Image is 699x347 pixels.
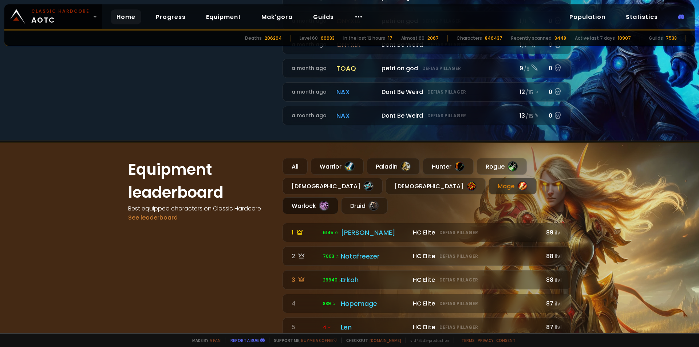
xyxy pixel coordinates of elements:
div: Len [341,322,408,332]
div: Notafreezer [341,251,408,261]
div: HC Elite [413,252,538,261]
div: Warlock [283,197,338,214]
a: 5 4 Len HC EliteDefias Pillager87ilvl [283,318,571,337]
a: Statistics [620,9,664,24]
div: 88 [543,275,562,284]
div: 66633 [321,35,335,42]
small: Defias Pillager [439,253,478,260]
div: 3 [292,275,319,284]
div: 1 [292,228,319,237]
div: HC Elite [413,299,538,308]
a: See leaderboard [128,213,178,222]
div: 3448 [554,35,566,42]
span: 29940 [323,277,343,283]
div: Active last 7 days [575,35,615,42]
div: Hopemage [341,299,408,308]
a: Terms [461,338,475,343]
div: In the last 12 hours [343,35,385,42]
small: ilvl [555,253,562,260]
a: Classic HardcoreAOTC [4,4,102,29]
div: [DEMOGRAPHIC_DATA] [283,178,383,194]
div: Paladin [367,158,420,175]
a: a month agonaxDont Be WeirdDefias Pillager12 /150 [283,82,571,102]
div: Level 60 [300,35,318,42]
small: Defias Pillager [439,277,478,283]
a: Buy me a coffee [301,338,337,343]
small: ilvl [555,324,562,331]
div: Druid [341,197,388,214]
div: 87 [543,299,562,308]
div: 89 [543,228,562,237]
div: Mage [489,178,537,194]
a: a month agotoaqpetri on godDefias Pillager9 /90 [283,59,571,78]
div: 4 [292,299,319,308]
div: 88 [543,252,562,261]
a: Population [564,9,611,24]
a: Consent [496,338,516,343]
h1: Equipment leaderboard [128,158,274,204]
a: Guilds [307,9,340,24]
div: Hunter [423,158,474,175]
div: All [283,158,308,175]
div: Warrior [311,158,364,175]
a: 1 6145 [PERSON_NAME] HC EliteDefias Pillager89ilvl [283,223,571,242]
span: AOTC [31,8,90,25]
a: 2 7063 Notafreezer HC EliteDefias Pillager88ilvl [283,247,571,266]
span: 889 [323,300,336,307]
small: Defias Pillager [439,324,478,331]
small: Defias Pillager [439,300,478,307]
span: Checkout [341,338,401,343]
span: v. d752d5 - production [406,338,449,343]
span: 7063 [323,253,339,260]
div: 2067 [427,35,439,42]
a: Progress [150,9,191,24]
div: Characters [457,35,482,42]
a: Equipment [200,9,247,24]
div: 846437 [485,35,502,42]
a: Mak'gora [256,9,299,24]
a: a month agonaxDont Be WeirdDefias Pillager13 /150 [283,106,571,125]
a: Home [111,9,141,24]
a: a fan [210,338,221,343]
span: 6145 [323,229,339,236]
small: ilvl [555,229,562,236]
div: [PERSON_NAME] [341,228,408,237]
a: [DOMAIN_NAME] [370,338,401,343]
h4: Best equipped characters on Classic Hardcore [128,204,274,213]
div: 10907 [618,35,631,42]
div: Rogue [477,158,527,175]
small: Classic Hardcore [31,8,90,15]
div: Guilds [649,35,663,42]
div: 17 [388,35,392,42]
span: Made by [188,338,221,343]
div: HC Elite [413,275,538,284]
a: 4 889 Hopemage HC EliteDefias Pillager87ilvl [283,294,571,313]
div: Erkah [341,275,408,285]
div: HC Elite [413,323,538,332]
small: ilvl [555,277,562,284]
a: 3 29940 Erkah HC EliteDefias Pillager88ilvl [283,270,571,289]
a: Privacy [478,338,493,343]
small: Defias Pillager [439,229,478,236]
span: Support me, [269,338,337,343]
small: ilvl [555,300,562,307]
div: 2 [292,252,319,261]
span: 4 [323,324,331,331]
div: Deaths [245,35,262,42]
div: 206264 [265,35,282,42]
div: Recently scanned [511,35,552,42]
div: [DEMOGRAPHIC_DATA] [386,178,486,194]
div: HC Elite [413,228,538,237]
div: Almost 60 [401,35,424,42]
div: 7538 [666,35,677,42]
div: 5 [292,323,319,332]
div: 87 [543,323,562,332]
a: Report a bug [230,338,259,343]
